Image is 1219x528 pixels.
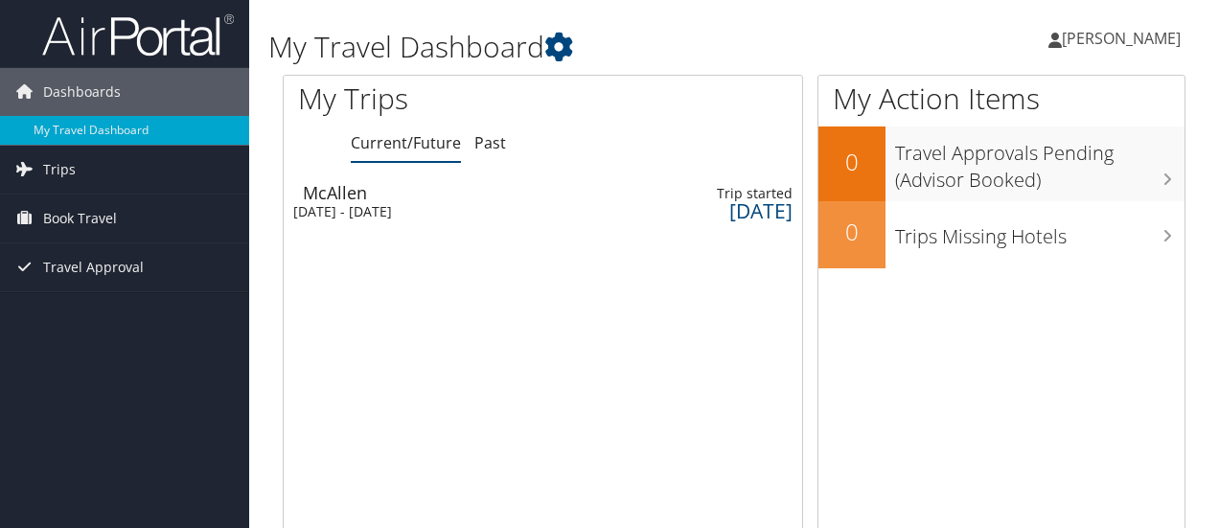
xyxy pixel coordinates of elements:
a: 0Trips Missing Hotels [818,201,1184,268]
a: Past [474,132,506,153]
span: Dashboards [43,68,121,116]
span: Trips [43,146,76,194]
h1: My Trips [298,79,572,119]
a: 0Travel Approvals Pending (Advisor Booked) [818,126,1184,200]
div: Trip started [669,185,793,202]
img: airportal-logo.png [42,12,234,57]
span: Travel Approval [43,243,144,291]
span: [PERSON_NAME] [1062,28,1181,49]
h3: Travel Approvals Pending (Advisor Booked) [895,130,1184,194]
h1: My Action Items [818,79,1184,119]
div: [DATE] - [DATE] [293,203,601,220]
span: Book Travel [43,195,117,242]
div: [DATE] [669,202,793,219]
h1: My Travel Dashboard [268,27,889,67]
h2: 0 [818,146,885,178]
a: [PERSON_NAME] [1048,10,1200,67]
a: Current/Future [351,132,461,153]
div: McAllen [303,184,610,201]
h3: Trips Missing Hotels [895,214,1184,250]
h2: 0 [818,216,885,248]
